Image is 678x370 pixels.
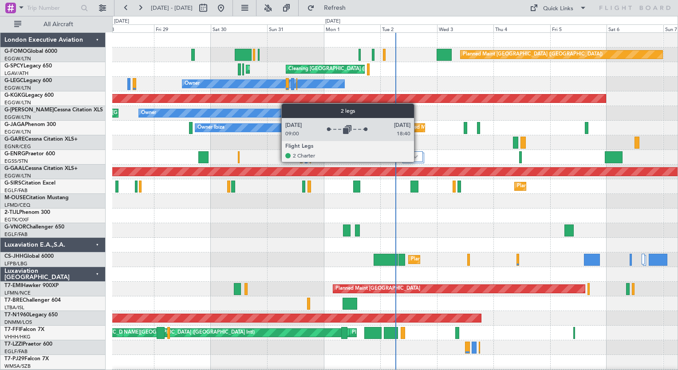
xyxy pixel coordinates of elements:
span: T7-PJ29 [4,356,24,362]
button: All Aircraft [10,17,96,31]
a: LFMD/CEQ [4,202,30,209]
a: EGTK/OXF [4,216,29,223]
span: G-LEGC [4,78,24,83]
a: G-GARECessna Citation XLS+ [4,137,78,142]
span: G-GARE [4,137,25,142]
a: EGGW/LTN [4,85,31,91]
div: Owner [185,77,200,91]
a: G-SIRSCitation Excel [4,181,55,186]
div: Thu 28 [98,24,154,32]
a: EGSS/STN [4,158,28,165]
span: G-FOMO [4,49,27,54]
button: Refresh [303,1,356,15]
div: Cleaning [GEOGRAPHIC_DATA] ([PERSON_NAME] Intl) [288,63,414,76]
div: Planned Maint [GEOGRAPHIC_DATA] ([GEOGRAPHIC_DATA] Intl) [352,326,500,339]
div: Sun 31 [267,24,323,32]
a: G-ENRGPraetor 600 [4,151,55,157]
a: G-KGKGLegacy 600 [4,93,54,98]
div: Planned Maint [GEOGRAPHIC_DATA] ([GEOGRAPHIC_DATA]) [411,253,551,266]
a: EGGW/LTN [4,99,31,106]
a: WMSA/SZB [4,363,31,370]
a: DNMM/LOS [4,319,32,326]
div: [PERSON_NAME][GEOGRAPHIC_DATA] ([GEOGRAPHIC_DATA] Intl) [100,326,255,339]
a: LFPB/LBG [4,260,28,267]
div: Fri 29 [154,24,210,32]
div: Planned Maint [GEOGRAPHIC_DATA] ([GEOGRAPHIC_DATA]) [517,180,657,193]
a: T7-N1960Legacy 650 [4,312,58,318]
span: 2-TIJL [4,210,19,215]
div: Sat 6 [607,24,663,32]
div: Planned Maint [GEOGRAPHIC_DATA] ([GEOGRAPHIC_DATA] Intl) [48,326,196,339]
div: Sat 30 [211,24,267,32]
span: T7-N1960 [4,312,29,318]
a: G-GAALCessna Citation XLS+ [4,166,78,171]
a: G-JAGAPhenom 300 [4,122,56,127]
a: G-SPCYLegacy 650 [4,63,52,69]
a: T7-EMIHawker 900XP [4,283,59,288]
div: [DATE] [325,18,340,25]
div: Owner [141,106,156,120]
a: EGGW/LTN [4,114,31,121]
div: Quick Links [543,4,573,13]
button: Quick Links [525,1,591,15]
div: Planned Maint Athens ([PERSON_NAME] Intl) [248,63,351,76]
div: Planned Maint [GEOGRAPHIC_DATA] ([GEOGRAPHIC_DATA]) [402,121,541,134]
span: M-OUSE [4,195,26,201]
span: G-SIRS [4,181,21,186]
a: G-[PERSON_NAME]Cessna Citation XLS [4,107,103,113]
a: LTBA/ISL [4,304,24,311]
div: Planned Maint [GEOGRAPHIC_DATA] [335,282,420,295]
a: G-FOMOGlobal 6000 [4,49,57,54]
a: CS-JHHGlobal 6000 [4,254,54,259]
a: VHHH/HKG [4,334,31,340]
a: LFMN/NCE [4,290,31,296]
input: Trip Number [27,1,78,15]
a: EGLF/FAB [4,231,28,238]
a: T7-PJ29Falcon 7X [4,356,49,362]
div: Thu 4 [493,24,550,32]
a: EGGW/LTN [4,129,31,135]
span: G-JAGA [4,122,25,127]
span: G-VNOR [4,224,26,230]
div: Fri 5 [550,24,607,32]
span: All Aircraft [23,21,94,28]
span: G-ENRG [4,151,25,157]
div: [DATE] [114,18,129,25]
span: CS-JHH [4,254,24,259]
a: 2-TIJLPhenom 300 [4,210,50,215]
span: [DATE] - [DATE] [151,4,193,12]
div: Planned Maint [GEOGRAPHIC_DATA] ([GEOGRAPHIC_DATA]) [463,48,603,61]
span: T7-FFI [4,327,20,332]
div: Mon 1 [324,24,380,32]
span: G-SPCY [4,63,24,69]
a: T7-BREChallenger 604 [4,298,61,303]
a: EGGW/LTN [4,55,31,62]
a: G-LEGCLegacy 600 [4,78,52,83]
a: T7-FFIFalcon 7X [4,327,44,332]
span: T7-BRE [4,298,23,303]
a: T7-LZZIPraetor 600 [4,342,52,347]
span: T7-EMI [4,283,22,288]
a: G-VNORChallenger 650 [4,224,64,230]
span: Refresh [316,5,354,11]
a: EGLF/FAB [4,348,28,355]
a: M-OUSECitation Mustang [4,195,69,201]
div: Owner Ibiza [197,121,225,134]
a: EGLF/FAB [4,187,28,194]
img: arrow-gray.svg [413,155,418,158]
span: G-KGKG [4,93,25,98]
div: Tue 2 [380,24,437,32]
span: G-[PERSON_NAME] [4,107,54,113]
div: Wed 3 [437,24,493,32]
span: T7-LZZI [4,342,23,347]
a: EGGW/LTN [4,173,31,179]
span: G-GAAL [4,166,25,171]
a: LGAV/ATH [4,70,28,77]
a: EGNR/CEG [4,143,31,150]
